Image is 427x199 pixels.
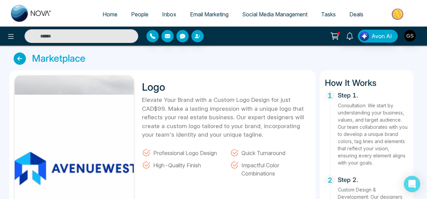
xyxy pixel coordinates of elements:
span: Impactful Color Combinations [241,160,310,178]
span: 1 [325,91,335,101]
span: Avon AI [371,32,392,40]
p: Elevate Your Brand with a Custom Logo Design for just CAD$99. Make a lasting impression with a un... [142,96,311,139]
img: Market-place.gif [374,6,423,22]
span: Social Media Management [242,11,307,18]
div: Open Intercom Messenger [404,176,420,192]
h3: Marketplace [32,53,85,64]
img: Lead Flow [360,31,369,41]
span: Email Marketing [190,11,228,18]
a: Tasks [314,8,343,21]
span: High-Quality Finish [153,160,201,169]
img: User Avatar [404,30,416,42]
h3: How It Works [325,75,409,88]
span: Home [102,11,117,18]
a: Email Marketing [183,8,235,21]
span: People [131,11,148,18]
span: Tasks [321,11,336,18]
h5: Step 2. [338,175,409,184]
a: Deals [343,8,370,21]
h5: Step 1. [338,91,409,99]
a: Home [96,8,124,21]
span: Inbox [162,11,176,18]
span: Deals [349,11,363,18]
h1: Logo [142,81,227,93]
a: People [124,8,155,21]
button: Avon AI [358,30,398,43]
span: Professional Logo Design [153,148,217,157]
img: Nova CRM Logo [11,5,52,22]
p: Consultation: We start by understanding your business, values, and target audience. Our team coll... [338,102,409,166]
span: Quick Turnaround [241,148,285,157]
a: Inbox [155,8,183,21]
a: Social Media Management [235,8,314,21]
span: 2 [325,175,335,185]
